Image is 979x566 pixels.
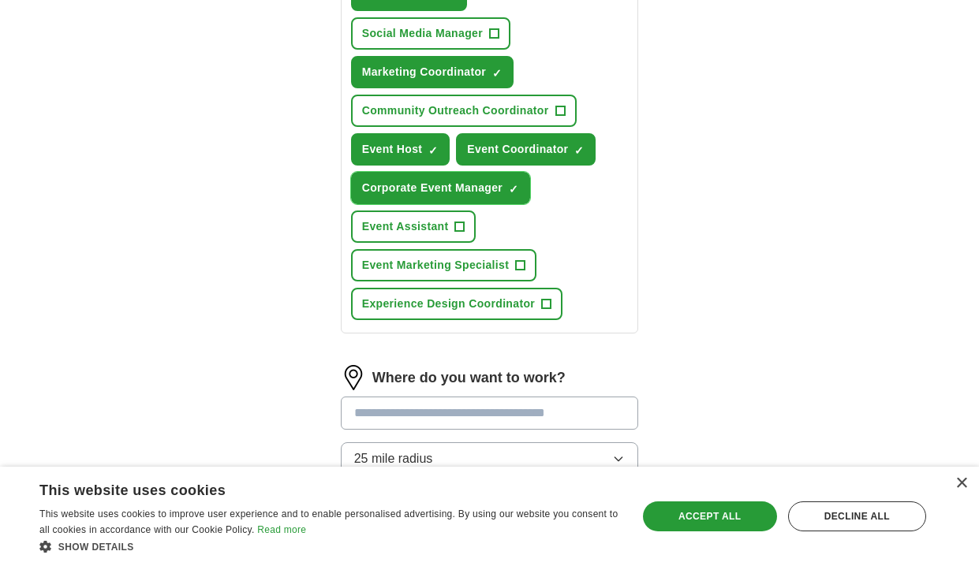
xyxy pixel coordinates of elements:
span: Event Marketing Specialist [362,257,510,274]
a: Read more, opens a new window [257,524,306,535]
span: Corporate Event Manager [362,180,503,196]
span: ✓ [492,67,502,80]
span: Experience Design Coordinator [362,296,535,312]
button: Social Media Manager [351,17,510,50]
button: Corporate Event Manager✓ [351,172,530,204]
button: Event Coordinator✓ [456,133,596,166]
div: Accept all [643,501,777,531]
button: Community Outreach Coordinator [351,95,577,127]
button: Experience Design Coordinator [351,288,562,320]
span: Show details [58,542,134,553]
div: Decline all [788,501,926,531]
button: Event Host✓ [351,133,450,166]
button: 25 mile radius [341,442,639,475]
span: This website uses cookies to improve user experience and to enable personalised advertising. By u... [39,508,618,535]
button: Event Assistant [351,210,476,243]
label: Where do you want to work? [372,367,566,389]
button: Marketing Coordinator✓ [351,56,514,88]
span: ✓ [574,144,584,157]
span: Event Coordinator [467,141,568,158]
span: 25 mile radius [354,449,433,468]
div: Show details [39,538,619,554]
span: ✓ [509,183,518,195]
img: location.png [341,365,366,390]
span: Event Assistant [362,218,449,235]
span: Community Outreach Coordinator [362,102,549,119]
span: Marketing Coordinator [362,64,486,80]
span: ✓ [428,144,438,157]
button: Event Marketing Specialist [351,249,537,281]
div: Close [955,478,967,490]
span: Social Media Manager [362,25,483,42]
span: Event Host [362,141,423,158]
div: This website uses cookies [39,476,580,500]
